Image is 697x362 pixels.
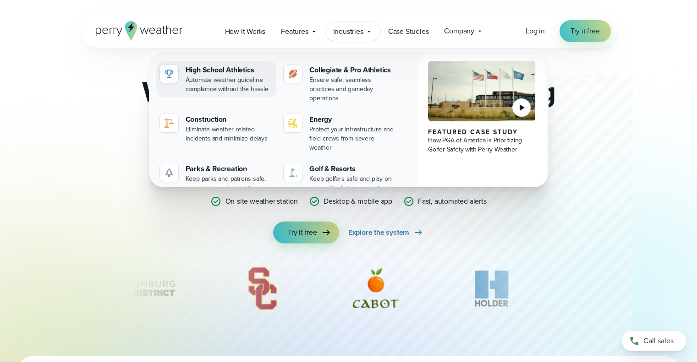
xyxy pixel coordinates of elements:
[571,26,600,37] span: Try it free
[428,61,536,121] img: PGA of America, Frisco Campus
[560,20,611,42] a: Try it free
[309,174,397,193] div: Keep golfers safe and play on pace with alerts you can trust
[388,26,429,37] span: Case Studies
[186,76,273,94] div: Automate weather guideline compliance without the hassle
[287,68,298,79] img: proathletics-icon@2x-1.svg
[348,227,409,238] span: Explore the system
[309,163,397,174] div: Golf & Resorts
[273,222,339,243] a: Try it free
[566,265,629,311] img: Amazon-Air-logo.svg
[225,196,297,207] p: On-site weather station
[164,167,175,178] img: parks-icon-grey.svg
[225,26,266,37] span: How it Works
[186,125,273,143] div: Eliminate weather related incidents and minimize delays
[526,26,545,37] a: Log in
[380,22,437,41] a: Case Studies
[156,110,277,147] a: Construction Eliminate weather related incidents and minimize delays
[156,61,277,97] a: High School Athletics Automate weather guideline compliance without the hassle
[217,22,274,41] a: How it Works
[348,222,424,243] a: Explore the system
[186,114,273,125] div: Construction
[186,174,273,193] div: Keep parks and patrons safe, even when you're not there
[444,26,474,37] span: Company
[186,65,273,76] div: High School Athletics
[164,118,175,129] img: noun-crane-7630938-1@2x.svg
[643,335,674,346] span: Call sales
[60,265,190,311] div: 8 of 12
[462,265,522,311] img: Holder.svg
[309,76,397,103] div: Ensure safe, seamless practices and gameday operations
[309,125,397,152] div: Protect your infrastructure and field crews from severe weather
[281,26,308,37] span: Features
[324,196,392,207] p: Desktop & mobile app
[309,65,397,76] div: Collegiate & Pro Athletics
[622,331,686,351] a: Call sales
[280,110,401,156] a: Energy Protect your infrastructure and field crews from severe weather
[417,54,547,204] a: PGA of America, Frisco Campus Featured Case Study How PGA of America is Prioritizing Golfer Safet...
[234,265,291,311] img: University-of-Southern-California-USC.svg
[462,265,522,311] div: 11 of 12
[334,265,418,311] img: Cabot-Citrus-Farms.svg
[164,68,175,79] img: highschool-icon.svg
[127,265,571,316] div: slideshow
[309,114,397,125] div: Energy
[287,118,298,129] img: energy-icon@2x-1.svg
[526,26,545,36] span: Log in
[156,160,277,196] a: Parks & Recreation Keep parks and patrons safe, even when you're not there
[566,265,629,311] div: 12 of 12
[428,136,536,154] div: How PGA of America is Prioritizing Golfer Safety with Perry Weather
[280,160,401,196] a: Golf & Resorts Keep golfers safe and play on pace with alerts you can trust
[186,163,273,174] div: Parks & Recreation
[234,265,291,311] div: 9 of 12
[428,129,536,136] div: Featured Case Study
[60,265,190,311] img: Schaumburg-Park-District-1.svg
[418,196,487,207] p: Fast, automated alerts
[287,167,298,178] img: golf-iconV2.svg
[334,265,418,311] div: 10 of 12
[280,61,401,107] a: Collegiate & Pro Athletics Ensure safe, seamless practices and gameday operations
[127,77,571,135] h2: Weather Monitoring and Alerting System
[288,227,317,238] span: Try it free
[333,26,363,37] span: Industries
